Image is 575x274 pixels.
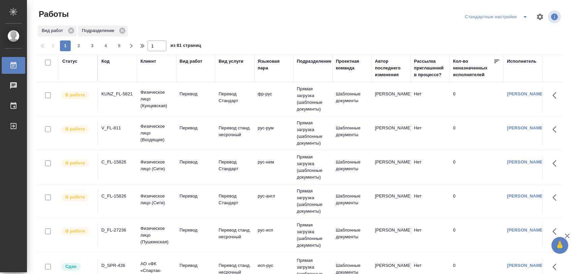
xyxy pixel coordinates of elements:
[101,91,134,97] div: KUNZ_FL-5821
[411,189,450,213] td: Нет
[62,58,77,65] div: Статус
[61,91,94,100] div: Исполнитель выполняет работу
[293,218,332,252] td: Прямая загрузка (шаблонные документы)
[414,58,446,78] div: Рассылка приглашений в процессе?
[372,189,411,213] td: [PERSON_NAME]
[101,227,134,234] div: D_FL-27236
[551,237,568,254] button: 🙏
[140,193,173,206] p: Физическое лицо (Сити)
[114,40,125,51] button: 5
[65,160,85,166] p: В работе
[372,223,411,247] td: [PERSON_NAME]
[140,225,173,245] p: Физическое лицо (Пушкинская)
[73,42,84,49] span: 2
[532,9,548,25] span: Настроить таблицу
[61,227,94,236] div: Исполнитель выполняет работу
[180,125,212,131] p: Перевод
[450,121,504,145] td: 0
[332,121,372,145] td: Шаблонные документы
[507,193,544,199] a: [PERSON_NAME]
[78,26,128,36] div: Подразделение
[336,58,368,71] div: Проектная команда
[507,159,544,164] a: [PERSON_NAME]
[254,121,293,145] td: рус-рум
[450,189,504,213] td: 0
[114,42,125,49] span: 5
[219,227,251,240] p: Перевод станд. несрочный
[87,40,98,51] button: 3
[61,262,94,271] div: Менеджер проверил работу исполнителя, передает ее на следующий этап
[372,155,411,179] td: [PERSON_NAME]
[180,91,212,97] p: Перевод
[65,228,85,235] p: В работе
[372,87,411,111] td: [PERSON_NAME]
[254,155,293,179] td: рус-нем
[507,125,544,130] a: [PERSON_NAME]
[219,91,251,104] p: Перевод Стандарт
[180,262,212,269] p: Перевод
[219,125,251,138] p: Перевод станд. несрочный
[101,58,109,65] div: Код
[82,27,117,34] p: Подразделение
[258,58,290,71] div: Языковая пара
[38,26,76,36] div: Вид работ
[37,9,69,20] span: Работы
[507,263,544,268] a: [PERSON_NAME]
[411,121,450,145] td: Нет
[463,11,532,22] div: split button
[101,125,134,131] div: V_FL-811
[450,155,504,179] td: 0
[450,87,504,111] td: 0
[548,189,565,206] button: Здесь прячутся важные кнопки
[453,58,493,78] div: Кол-во неназначенных исполнителей
[332,155,372,179] td: Шаблонные документы
[140,159,173,172] p: Физическое лицо (Сити)
[293,116,332,150] td: Прямая загрузка (шаблонные документы)
[297,58,331,65] div: Подразделение
[548,121,565,138] button: Здесь прячутся важные кнопки
[61,159,94,168] div: Исполнитель выполняет работу
[180,58,202,65] div: Вид работ
[332,87,372,111] td: Шаблонные документы
[101,159,134,165] div: C_FL-15826
[61,193,94,202] div: Исполнитель выполняет работу
[219,193,251,206] p: Перевод Стандарт
[180,227,212,234] p: Перевод
[170,41,201,51] span: из 81 страниц
[332,223,372,247] td: Шаблонные документы
[65,263,76,270] p: Сдан
[450,223,504,247] td: 0
[219,58,244,65] div: Вид услуги
[101,193,134,200] div: C_FL-15826
[507,227,544,233] a: [PERSON_NAME]
[548,87,565,103] button: Здесь прячутся важные кнопки
[332,189,372,213] td: Шаблонные документы
[73,40,84,51] button: 2
[219,159,251,172] p: Перевод Стандарт
[101,262,134,269] div: D_SPR-426
[65,194,85,201] p: В работе
[548,155,565,172] button: Здесь прячутся важные кнопки
[507,91,544,96] a: [PERSON_NAME]
[42,27,65,34] p: Вид работ
[293,82,332,116] td: Прямая загрузка (шаблонные документы)
[180,193,212,200] p: Перевод
[65,126,85,132] p: В работе
[100,40,111,51] button: 4
[411,155,450,179] td: Нет
[254,189,293,213] td: рус-англ
[180,159,212,165] p: Перевод
[293,184,332,218] td: Прямая загрузка (шаблонные документы)
[375,58,407,78] div: Автор последнего изменения
[411,87,450,111] td: Нет
[100,42,111,49] span: 4
[411,223,450,247] td: Нет
[87,42,98,49] span: 3
[140,89,173,109] p: Физическое лицо (Кунцевская)
[140,58,156,65] div: Клиент
[507,58,537,65] div: Исполнитель
[61,125,94,134] div: Исполнитель выполняет работу
[254,223,293,247] td: рус-исп
[548,223,565,240] button: Здесь прячутся важные кнопки
[548,10,562,23] span: Посмотреть информацию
